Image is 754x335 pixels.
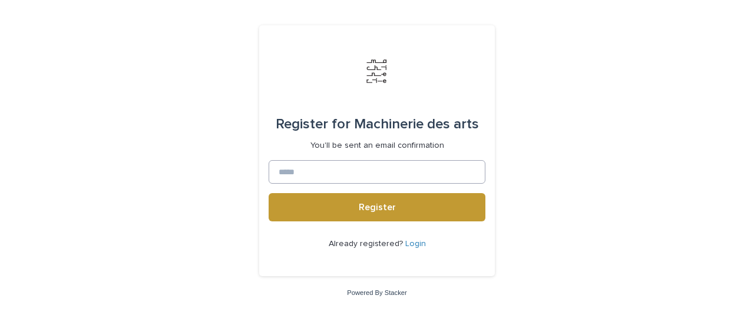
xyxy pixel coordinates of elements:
[405,240,426,248] a: Login
[310,141,444,151] p: You'll be sent an email confirmation
[276,108,479,141] div: Machinerie des arts
[359,203,396,212] span: Register
[347,289,406,296] a: Powered By Stacker
[269,193,485,221] button: Register
[276,117,350,131] span: Register for
[329,240,405,248] span: Already registered?
[359,54,395,89] img: Jx8JiDZqSLW7pnA6nIo1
